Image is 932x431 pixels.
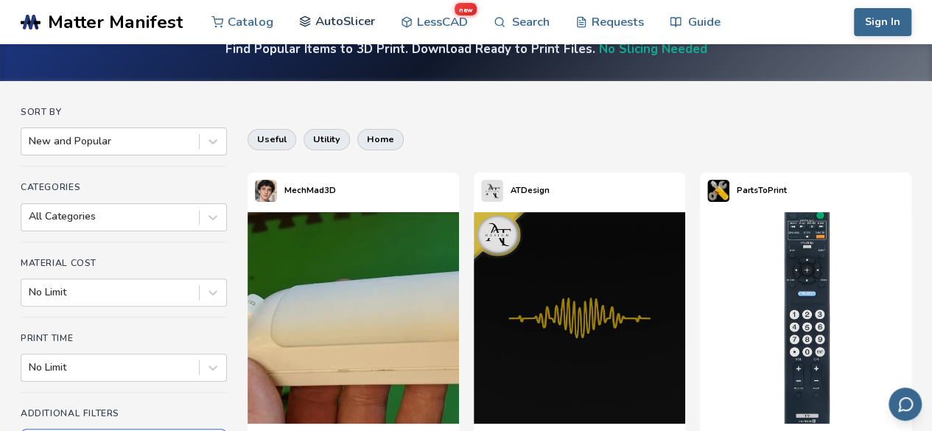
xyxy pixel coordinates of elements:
img: ATDesign's profile [481,180,503,202]
h4: Categories [21,182,227,192]
h4: Print Time [21,333,227,343]
button: utility [304,129,350,150]
input: All Categories [29,211,32,222]
a: No Slicing Needed [599,41,707,57]
h4: Sort By [21,107,227,117]
h4: Find Popular Items to 3D Print. Download Ready to Print Files. [225,41,707,57]
span: Matter Manifest [48,12,183,32]
a: PartsToPrint's profilePartsToPrint [700,172,794,209]
p: ATDesign [511,183,550,198]
button: home [357,129,404,150]
span: new [455,3,476,15]
p: PartsToPrint [737,183,787,198]
p: MechMad3D [284,183,336,198]
button: Sign In [854,8,911,36]
input: New and Popular [29,136,32,147]
img: MechMad3D's profile [255,180,277,202]
a: ATDesign's profileATDesign [474,172,557,209]
input: No Limit [29,362,32,374]
h4: Material Cost [21,258,227,268]
a: MechMad3D's profileMechMad3D [248,172,343,209]
button: Send feedback via email [889,388,922,421]
input: No Limit [29,287,32,298]
button: useful [248,129,296,150]
h4: Additional Filters [21,408,227,418]
img: PartsToPrint's profile [707,180,729,202]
